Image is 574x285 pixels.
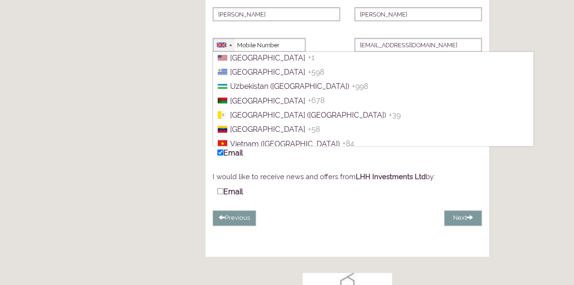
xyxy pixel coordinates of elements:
[343,139,354,148] span: +84
[230,139,340,148] span: Vietnam ([GEOGRAPHIC_DATA])
[213,7,340,21] input: First Name
[217,147,243,157] label: Email
[230,81,349,90] span: Uzbekistan ([GEOGRAPHIC_DATA])
[444,210,482,226] button: Next
[217,188,223,194] input: Email
[213,38,235,52] div: United Kingdom: +44
[213,38,306,52] input: A Valid Telephone Number is Required
[354,38,482,52] input: Email Address
[213,210,256,226] button: Previous
[230,96,305,105] span: [GEOGRAPHIC_DATA]
[230,124,305,133] span: [GEOGRAPHIC_DATA]
[308,96,325,105] span: +678
[352,81,368,90] span: +998
[217,186,243,196] label: Email
[354,7,482,21] input: Last Name
[356,173,426,181] strong: LHH Investments Ltd
[230,110,386,119] span: [GEOGRAPHIC_DATA] ([GEOGRAPHIC_DATA])
[230,53,305,62] span: [GEOGRAPHIC_DATA]
[308,67,324,76] span: +598
[217,149,223,155] input: Email
[213,173,482,181] div: I would like to receive news and offers from by:
[389,110,401,119] span: +39
[308,124,320,133] span: +58
[308,53,315,62] span: +1
[206,33,347,57] div: A Valid Telephone Number is Required
[230,67,305,76] span: [GEOGRAPHIC_DATA]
